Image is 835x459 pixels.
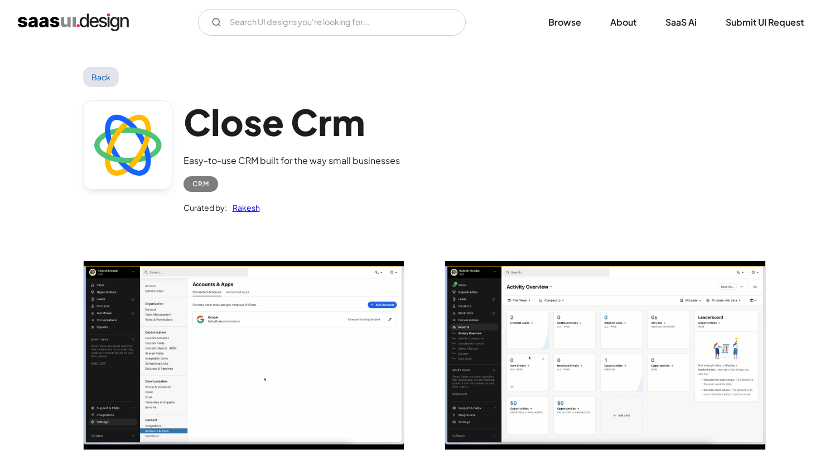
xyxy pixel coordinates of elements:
[597,10,650,35] a: About
[84,261,404,450] img: 667d3e72458bb01af5b69844_close%20crm%20acounts%20apps.png
[83,67,119,87] a: Back
[198,9,466,36] form: Email Form
[18,13,129,31] a: home
[184,154,400,167] div: Easy-to-use CRM built for the way small businesses
[227,201,260,214] a: Rakesh
[652,10,710,35] a: SaaS Ai
[535,10,595,35] a: Browse
[184,100,400,143] h1: Close Crm
[198,9,466,36] input: Search UI designs you're looking for...
[184,201,227,214] div: Curated by:
[445,261,765,450] a: open lightbox
[712,10,817,35] a: Submit UI Request
[445,261,765,450] img: 667d3e727404bb2e04c0ed5e_close%20crm%20activity%20overview.png
[84,261,404,450] a: open lightbox
[192,177,209,191] div: CRM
